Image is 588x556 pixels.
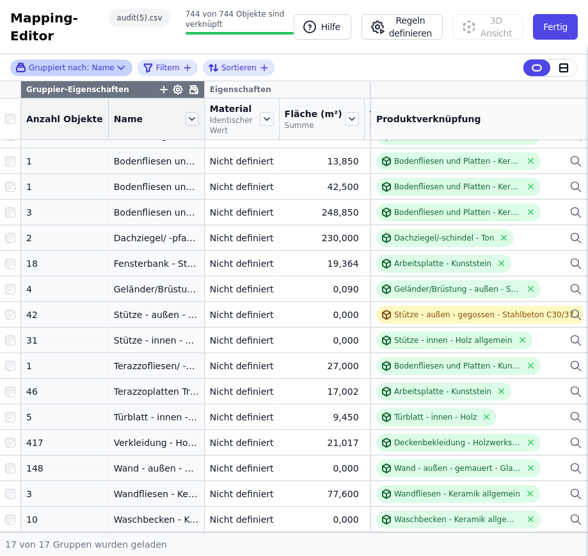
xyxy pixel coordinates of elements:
div: 17,002 [285,385,359,398]
div: 9,450 [285,411,359,424]
div: Türblatt - innen - Holz [394,412,477,422]
div: 4 [26,283,103,296]
span: Material [210,102,257,115]
div: Deckenbekleidung - Holzwerkstoff allgemein [394,438,521,448]
div: 0,000 [370,488,455,500]
span: Gruppiert nach: [29,63,89,73]
div: Waschbecken - Keramik allgemein [114,513,199,526]
div: 0,000 [285,462,359,475]
div: Stütze - innen - Holz allgemein [394,335,513,346]
div: Geländer/Brüstung - innen - Stahl [114,283,199,296]
span: Sortieren [221,63,257,73]
div: 0,000 [370,385,455,398]
div: Nicht definiert [210,308,274,321]
div: Wandfliesen - Keramik allgemein - weiß [114,488,199,500]
div: Wandfliesen - Keramik allgemein [394,489,520,499]
div: Wand - außen - gemauert - Glasbausteine [114,462,199,475]
div: 0,000 [285,334,359,347]
div: 1 [26,155,103,168]
div: Nicht definiert [210,360,274,372]
div: 0,000 [370,360,455,372]
div: 77,600 [285,488,359,500]
div: Nicht definiert [210,257,274,270]
div: 27,000 [285,360,359,372]
span: Filtern [156,63,180,73]
button: Hilfe [294,14,351,40]
span: Gruppier-Eigenschaften [26,84,129,95]
div: 5 [26,411,103,424]
div: audit(5).csv [109,9,170,27]
div: Name [15,62,115,73]
div: Dachziegel/-schindel - Ton [394,233,494,243]
div: 0,000 [370,180,455,193]
div: Bodenfliesen und Platten - Keramik allgemein [394,156,521,166]
div: 148 [26,462,103,475]
span: 744 von 744 Objekte sind verknüpft [186,10,285,29]
div: Nicht definiert [210,155,274,168]
div: 56,851 [370,308,455,321]
div: Waschbecken - Keramik allgemein [394,514,521,525]
div: Nicht definiert [210,513,274,526]
div: 0,000 [370,155,455,168]
div: Stütze - außen - Stahlbeton [114,308,199,321]
span: Summe [285,120,342,131]
div: Nicht definiert [210,334,274,347]
div: Fensterbank - Stein [114,257,199,270]
div: Nicht definiert [210,180,274,193]
div: 2,430 [370,334,455,347]
div: Bodenfliesen und Platten - Keramik allgemein - rötlich [114,206,199,219]
div: Nicht definiert [210,283,274,296]
div: 21,017 [285,436,359,449]
div: Terazzoplatten Treppenstufe [114,385,199,398]
div: 42,500 [285,180,359,193]
div: 31 [26,334,103,347]
div: 0,000 [370,206,455,219]
div: Nicht definiert [210,206,274,219]
div: 0,004 [370,283,455,296]
div: 0,090 [285,283,359,296]
div: 46 [26,385,103,398]
div: 0,399 [370,436,455,449]
div: 0,000 [370,513,455,526]
div: Bodenfliesen und Platten - Keramik allgemein - grau meliert 29,5 x 29,5 cm [114,155,199,168]
span: Eigenschaften [210,84,271,95]
button: filter_by [143,60,193,75]
div: Nicht definiert [210,411,274,424]
div: Geländer/Brüstung - außen - Stahl [394,284,521,294]
div: 19,364 [285,257,359,270]
div: 1 [26,360,103,372]
span: Name [114,113,143,125]
div: 3 [26,488,103,500]
div: 13,850 [285,155,359,168]
div: 0,004 [370,257,455,270]
div: Verkleidung - Holzwerkstoff allgemein [114,436,199,449]
div: 0,000 [285,308,359,321]
div: Türblatt - innen - Holz [114,411,199,424]
span: Volumen (m³) [370,107,438,120]
div: Nicht definiert [210,232,274,244]
button: Regeln definieren [362,14,443,40]
div: Nicht definiert [210,436,274,449]
div: Bodenfliesen und Platten - Keramik allgemein [394,182,521,192]
button: 3D Ansicht [453,14,523,40]
div: Stütze - innen - Holz allgemein [114,334,199,347]
div: Mapping-Editor [10,9,93,45]
div: 0,000 [285,513,359,526]
div: 0,000 [370,232,455,244]
div: Bodenfliesen und Platten - Kunststein [394,361,521,371]
div: 2 [26,232,103,244]
div: Produktverknüpfung [376,113,583,125]
div: 417 [26,436,103,449]
span: Anzahl Objekte [26,113,103,125]
div: Terazzofliesen/ -platten 29 x 29 cm [114,360,199,372]
span: Fläche (m²) [285,107,342,120]
div: Nicht definiert [210,488,274,500]
div: Bodenfliesen und Platten - Keramik allgemein - grau meliert 30 x 61 cm [114,180,199,193]
div: 0,000 [370,411,455,424]
div: 0,513 [370,462,455,475]
div: Nicht definiert [210,462,274,475]
div: Nicht definiert [210,385,274,398]
div: 230,000 [285,232,359,244]
div: Arbeitsplatte - Kunststein [394,386,491,397]
div: 248,850 [285,206,359,219]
